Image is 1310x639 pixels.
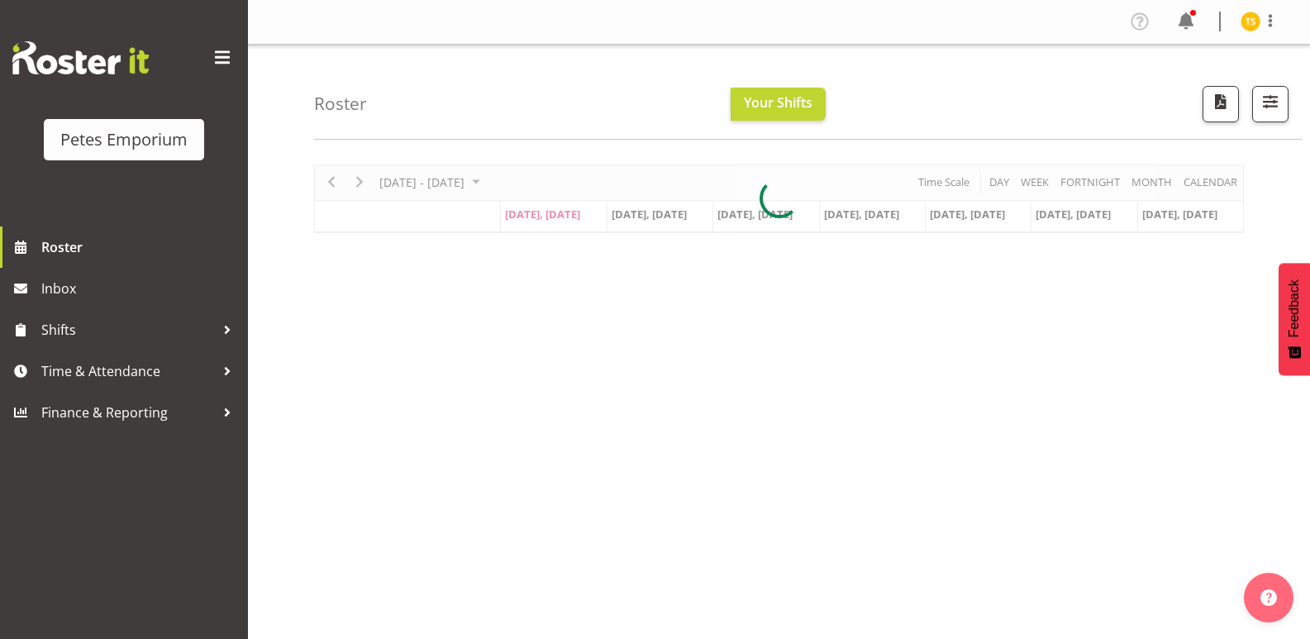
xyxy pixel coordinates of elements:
button: Filter Shifts [1252,86,1289,122]
span: Time & Attendance [41,359,215,384]
button: Your Shifts [731,88,826,121]
button: Feedback - Show survey [1279,263,1310,375]
span: Finance & Reporting [41,400,215,425]
button: Download a PDF of the roster according to the set date range. [1203,86,1239,122]
span: Shifts [41,317,215,342]
span: Feedback [1287,279,1302,337]
span: Inbox [41,276,240,301]
div: Petes Emporium [60,127,188,152]
span: Your Shifts [744,93,812,112]
img: Rosterit website logo [12,41,149,74]
span: Roster [41,235,240,260]
img: help-xxl-2.png [1260,589,1277,606]
h4: Roster [314,94,367,113]
img: tamara-straker11292.jpg [1241,12,1260,31]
